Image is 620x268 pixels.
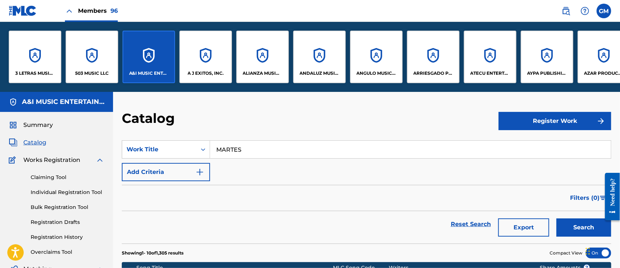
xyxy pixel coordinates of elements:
a: AccountsANDALUZ MUSIC PUBLISHING LLC [293,31,346,83]
img: expand [96,156,104,164]
span: Summary [23,121,53,129]
span: 96 [111,7,118,14]
img: MLC Logo [9,5,37,16]
img: Summary [9,121,18,129]
a: AccountsARRIESGADO PUBLISHING INC [407,31,460,83]
a: SummarySummary [9,121,53,129]
a: Claiming Tool [31,174,104,181]
form: Search Form [122,140,611,244]
a: Registration Drafts [31,218,104,226]
iframe: Chat Widget [584,233,620,268]
img: Works Registration [9,156,18,164]
button: Add Criteria [122,163,210,181]
a: AccountsA J EXITOS, INC. [179,31,232,83]
a: AccountsA&I MUSIC ENTERTAINMENT, INC [123,31,175,83]
p: Showing 1 - 10 of 1,305 results [122,250,183,256]
div: Help [578,4,592,18]
h2: Catalog [122,110,178,127]
span: Compact View [550,250,582,256]
a: Bulk Registration Tool [31,203,104,211]
a: Accounts3 LETRAS MUSIC LLC [9,31,61,83]
a: Overclaims Tool [31,248,104,256]
p: ANGULO MUSICA, LLC [357,70,396,77]
span: Catalog [23,138,46,147]
a: Reset Search [447,216,495,232]
p: A&I MUSIC ENTERTAINMENT, INC [129,70,169,77]
p: ALIANZA MUSIC PUBLISHING, INC [243,70,283,77]
a: Public Search [559,4,573,18]
button: Export [498,218,549,237]
a: AccountsANGULO MUSICA, LLC [350,31,403,83]
img: f7272a7cc735f4ea7f67.svg [597,117,605,125]
a: AccountsALIANZA MUSIC PUBLISHING, INC [236,31,289,83]
a: AccountsAYPA PUBLISHING LLC [521,31,573,83]
button: Search [557,218,611,237]
div: Drag [586,240,590,262]
p: ANDALUZ MUSIC PUBLISHING LLC [300,70,340,77]
img: Close [65,7,74,15]
img: help [581,7,589,15]
img: 9d2ae6d4665cec9f34b9.svg [195,168,204,176]
p: ARRIESGADO PUBLISHING INC [414,70,453,77]
button: Filters (0) [566,189,611,207]
a: Individual Registration Tool [31,189,104,196]
a: Accounts503 MUSIC LLC [66,31,118,83]
img: Accounts [9,98,18,106]
button: Register Work [499,112,611,130]
div: Work Title [127,145,192,154]
p: ATECU ENTERTAINMENT, LLC [470,70,510,77]
span: Filters ( 0 ) [570,194,600,202]
a: CatalogCatalog [9,138,46,147]
div: User Menu [597,4,611,18]
p: A J EXITOS, INC. [188,70,224,77]
a: Registration History [31,233,104,241]
img: search [562,7,570,15]
img: Catalog [9,138,18,147]
p: 503 MUSIC LLC [75,70,109,77]
span: Members [78,7,118,15]
a: AccountsATECU ENTERTAINMENT, LLC [464,31,516,83]
h5: A&I MUSIC ENTERTAINMENT, INC [22,98,104,106]
span: Works Registration [23,156,80,164]
p: AYPA PUBLISHING LLC [527,70,567,77]
iframe: Resource Center [600,167,620,226]
p: 3 LETRAS MUSIC LLC [15,70,55,77]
